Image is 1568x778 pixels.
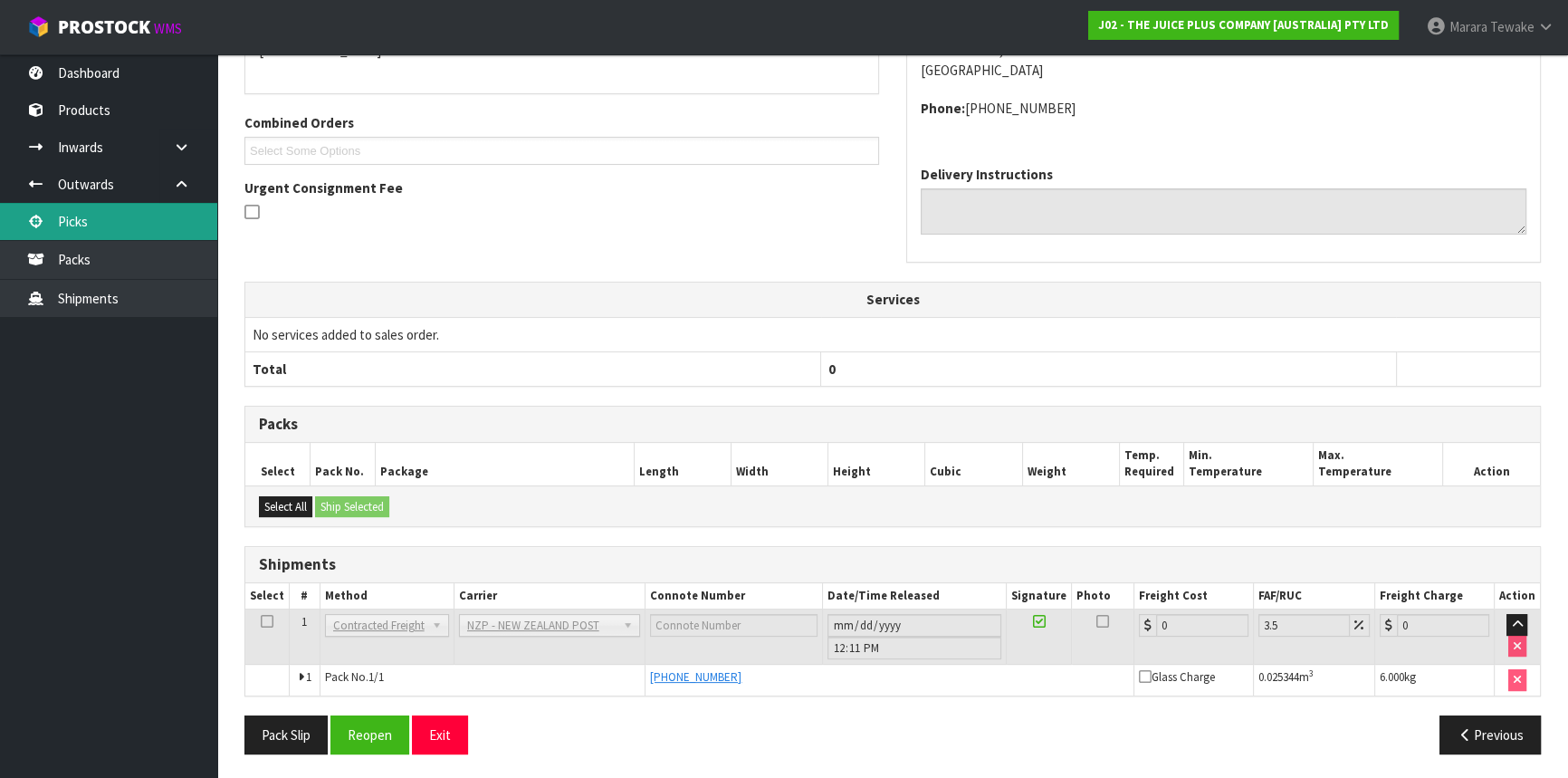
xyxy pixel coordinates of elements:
th: Action [1443,443,1540,485]
th: Freight Cost [1133,583,1253,610]
sup: 3 [1309,668,1314,679]
span: 1 [301,614,307,629]
td: No services added to sales order. [245,317,1540,351]
th: Total [245,351,821,386]
strong: phone [921,100,965,117]
th: Method [320,583,454,610]
button: Ship Selected [315,496,389,518]
label: Delivery Instructions [921,165,1053,184]
th: Height [828,443,925,485]
img: cube-alt.png [27,15,50,38]
th: Signature [1007,583,1072,610]
a: J02 - THE JUICE PLUS COMPANY [AUSTRALIA] PTY LTD [1088,11,1399,40]
td: kg [1374,665,1494,696]
h3: Packs [259,416,1526,433]
th: Temp. Required [1119,443,1184,485]
th: Width [731,443,827,485]
input: Connote Number [650,614,817,637]
button: Pack Slip [244,716,328,754]
span: Marara [1449,18,1487,35]
th: Date/Time Released [822,583,1007,610]
label: Combined Orders [244,113,354,132]
input: Freight Cost [1156,614,1248,637]
th: Pack No. [311,443,376,485]
strong: J02 - THE JUICE PLUS COMPANY [AUSTRALIA] PTY LTD [1098,17,1389,33]
input: Freight Charge [1397,614,1489,637]
span: 6.000 [1380,669,1404,685]
td: m [1253,665,1374,696]
span: [PHONE_NUMBER] [650,669,741,685]
td: Pack No. [320,665,645,696]
th: Photo [1072,583,1134,610]
address: [PHONE_NUMBER] [921,99,1526,118]
input: Freight Adjustment [1258,614,1350,637]
th: Min. Temperature [1184,443,1314,485]
th: Freight Charge [1374,583,1494,610]
th: Cubic [925,443,1022,485]
th: Max. Temperature [1314,443,1443,485]
span: NZP - NEW ZEALAND POST [467,615,617,637]
h3: Shipments [259,556,1526,573]
button: Exit [412,716,468,754]
th: Carrier [454,583,645,610]
span: 1 [306,669,311,685]
label: Urgent Consignment Fee [244,178,403,197]
th: Select [245,583,290,610]
th: Weight [1022,443,1119,485]
th: Action [1494,583,1540,610]
span: Glass Charge [1139,669,1215,685]
th: FAF/RUC [1253,583,1374,610]
th: Services [245,283,1540,317]
th: Select [245,443,311,485]
button: Reopen [330,716,409,754]
span: 0.025344 [1258,669,1299,685]
span: Tewake [1490,18,1535,35]
th: Length [634,443,731,485]
button: Select All [259,496,312,518]
span: ProStock [58,15,150,39]
span: 1/1 [368,669,384,685]
th: Connote Number [645,583,822,610]
th: # [290,583,320,610]
span: Contracted Freight [333,615,425,637]
small: WMS [154,20,182,37]
th: Package [375,443,634,485]
span: 0 [828,360,836,378]
button: Previous [1439,716,1541,754]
